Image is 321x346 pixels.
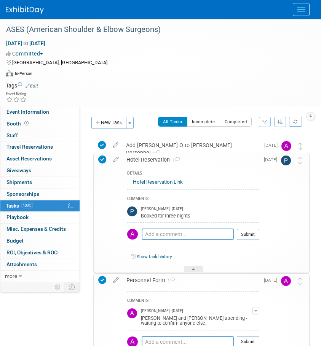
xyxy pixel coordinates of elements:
a: Event Information [0,106,80,118]
a: more [0,271,80,282]
a: Attachments [0,259,80,270]
span: 1 [170,158,180,163]
div: DETAILS [127,171,259,177]
span: Tasks [6,203,33,209]
td: Personalize Event Tab Strip [51,282,64,292]
span: Budget [6,238,24,244]
span: [PERSON_NAME] - [DATE] [141,206,183,212]
div: COMMENTS [127,195,259,203]
span: Shipments [6,179,32,185]
span: [GEOGRAPHIC_DATA], [GEOGRAPHIC_DATA] [12,60,107,65]
button: All Tasks [158,117,187,127]
span: to [22,40,29,46]
a: edit [109,277,123,284]
span: Event Information [6,109,49,115]
a: Booth [0,118,80,130]
img: Allison Walsh [281,141,291,151]
span: 100% [21,203,33,208]
div: Booked for three nights [141,212,259,219]
img: Allison Walsh [127,229,138,240]
a: edit [109,142,122,149]
span: 2 [150,151,160,156]
i: Move task [298,157,302,164]
div: Personnel Form [123,274,259,287]
a: Asset Reservations [0,153,80,165]
button: Committed [6,50,46,57]
span: [DATE] [264,157,281,162]
span: Staff [6,132,18,138]
span: [DATE] [DATE] [6,40,46,47]
span: Booth not reserved yet [23,121,30,126]
img: ExhibitDay [6,6,44,14]
img: Philip D'Adderio [281,156,291,165]
a: Shipments [0,177,80,188]
button: Completed [220,117,252,127]
span: Attachments [6,261,37,267]
div: [PERSON_NAME] and [PERSON_NAME] attending - waiting to confirm anyone else. [141,314,252,326]
span: Travel Reservations [6,144,53,150]
div: COMMENTS [127,297,259,305]
div: Event Rating [6,92,27,96]
div: ASES (American Shoulder & Elbow Surgeons) [3,23,306,37]
div: Add [PERSON_NAME] O to [PERSON_NAME] Personnel [122,139,260,160]
span: [DATE] [264,143,281,148]
a: Refresh [289,117,302,127]
a: ROI, Objectives & ROO [0,247,80,259]
span: Giveaways [6,167,31,173]
button: Submit [237,229,259,240]
img: Allison Walsh [281,276,291,286]
span: Asset Reservations [6,156,52,162]
div: Hotel Reservation [123,153,259,166]
a: Show task history [137,254,172,259]
button: Menu [293,3,310,16]
span: Sponsorships [6,191,39,197]
img: Format-Inperson.png [6,70,13,76]
a: Budget [0,235,80,247]
img: Philip D'Adderio [127,206,137,216]
span: [PERSON_NAME] - [DATE] [141,308,183,314]
a: Tasks100% [0,200,80,212]
span: ROI, Objectives & ROO [6,249,57,256]
span: Playbook [6,214,29,220]
div: In-Person [14,71,32,76]
a: Playbook [0,212,80,223]
a: Hotel Reservation Link [133,179,183,185]
span: [DATE] [264,278,281,283]
span: Misc. Expenses & Credits [6,226,66,232]
td: Tags [6,82,38,89]
td: Toggle Event Tabs [64,282,80,292]
a: Sponsorships [0,189,80,200]
span: more [5,273,17,279]
a: Edit [26,83,38,89]
a: Misc. Expenses & Credits [0,224,80,235]
a: edit [109,156,123,163]
img: Allison Walsh [127,308,137,318]
a: Travel Reservations [0,141,80,153]
span: Booth [6,121,30,127]
button: Incomplete [187,117,220,127]
div: Event Format [6,69,311,81]
a: Staff [0,130,80,141]
i: Move task [299,143,302,150]
button: New Task [91,117,126,129]
i: Move task [298,278,302,285]
a: Giveaways [0,165,80,176]
span: 1 [165,278,175,283]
